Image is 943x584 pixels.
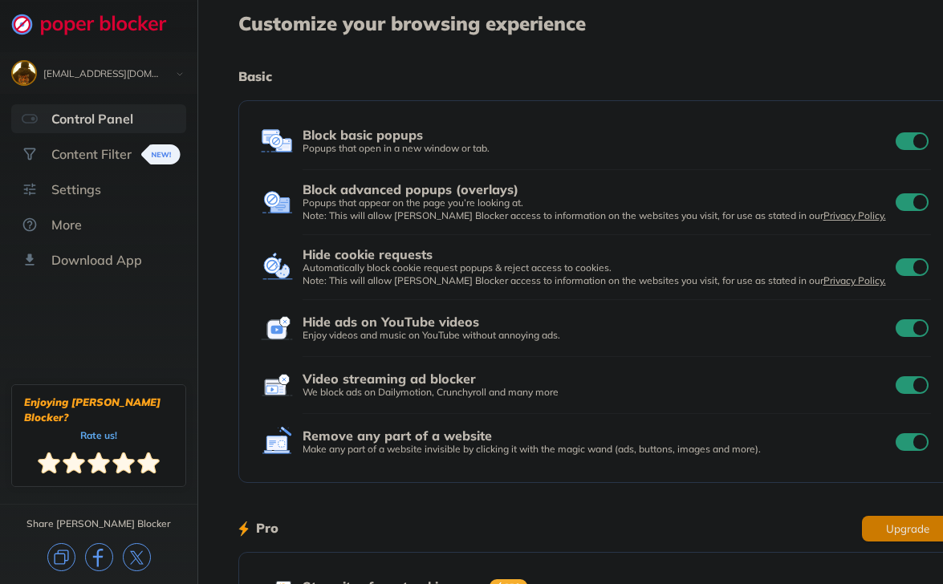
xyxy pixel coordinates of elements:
[51,181,101,197] div: Settings
[303,314,479,329] div: Hide ads on YouTube videos
[51,252,142,268] div: Download App
[22,181,38,197] img: settings.svg
[238,519,249,538] img: lighting bolt
[85,543,113,571] img: facebook.svg
[303,329,892,342] div: Enjoy videos and music on YouTube without annoying ads.
[303,262,892,287] div: Automatically block cookie request popups & reject access to cookies. Note: This will allow [PERS...
[303,443,892,456] div: Make any part of a website invisible by clicking it with the magic wand (ads, buttons, images and...
[24,395,173,425] div: Enjoying [PERSON_NAME] Blocker?
[80,432,117,439] div: Rate us!
[256,517,278,538] h1: Pro
[261,125,293,157] img: feature icon
[13,62,35,84] img: ACg8ocILk6MuaaobrJMMTxLH4W3nTqIeE5t1cL3X_YERkXYoJfRRQ_Jo=s96-c
[303,371,476,386] div: Video streaming ad blocker
[303,182,518,197] div: Block advanced popups (overlays)
[43,69,162,80] div: groundedthewholesummerof86@gmail.com
[261,251,293,283] img: feature icon
[51,146,132,162] div: Content Filter
[303,142,892,155] div: Popups that open in a new window or tab.
[47,543,75,571] img: copy.svg
[51,217,82,233] div: More
[303,428,492,443] div: Remove any part of a website
[22,217,38,233] img: about.svg
[303,247,433,262] div: Hide cookie requests
[303,386,892,399] div: We block ads on Dailymotion, Crunchyroll and many more
[51,111,133,127] div: Control Panel
[303,197,892,222] div: Popups that appear on the page you’re looking at. Note: This will allow [PERSON_NAME] Blocker acc...
[140,144,179,164] img: menuBanner.svg
[170,66,189,83] img: chevron-bottom-black.svg
[22,146,38,162] img: social.svg
[22,252,38,268] img: download-app.svg
[261,426,293,458] img: feature icon
[22,111,38,127] img: features-selected.svg
[303,128,423,142] div: Block basic popups
[26,517,171,530] div: Share [PERSON_NAME] Blocker
[261,186,293,218] img: feature icon
[123,543,151,571] img: x.svg
[261,369,293,401] img: feature icon
[823,209,886,221] a: Privacy Policy.
[261,312,293,344] img: feature icon
[11,13,184,35] img: logo-webpage.svg
[823,274,886,286] a: Privacy Policy.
